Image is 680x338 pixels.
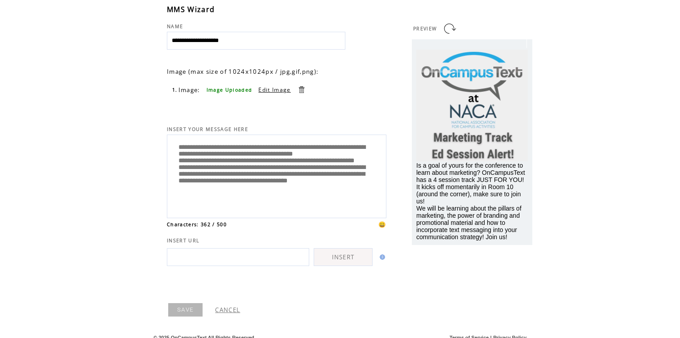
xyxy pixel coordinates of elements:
[215,306,240,314] a: CANCEL
[258,86,290,93] a: Edit Image
[314,248,373,266] a: INSERT
[413,25,437,32] span: PREVIEW
[167,221,227,228] span: Characters: 362 / 500
[378,220,386,228] span: 😀
[168,303,203,317] a: SAVE
[416,162,525,241] span: Is a goal of yours for the conference to learn about marketing? OnCampusText has a 4 session trac...
[377,254,385,260] img: help.gif
[167,126,248,132] span: INSERT YOUR MESSAGE HERE
[167,237,199,244] span: INSERT URL
[207,87,253,93] span: Image Uploaded
[167,4,215,14] span: MMS Wizard
[167,23,183,30] span: NAME
[178,86,200,94] span: Image:
[167,68,319,76] span: Image (max size of 1024x1024px / jpg,gif,png):
[172,87,178,93] span: 1.
[297,85,306,94] a: Delete this item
